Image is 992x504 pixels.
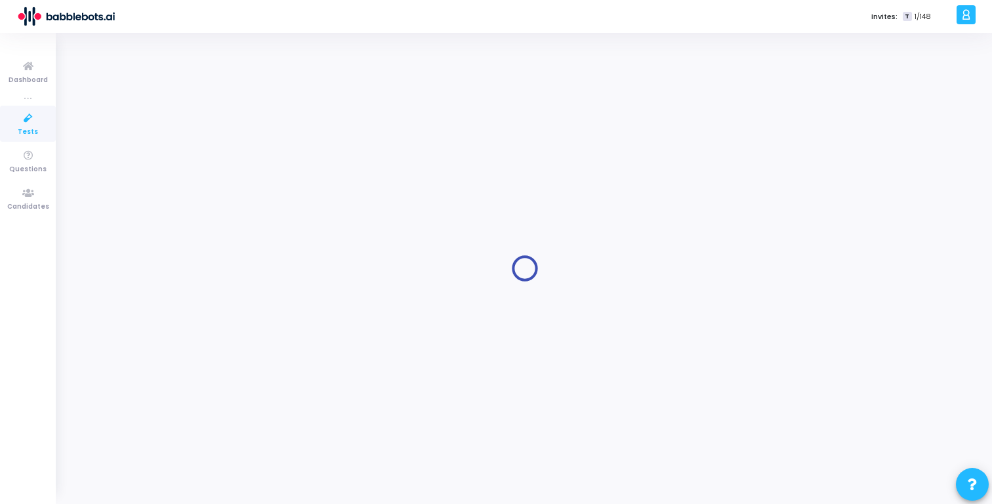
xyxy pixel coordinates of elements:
[903,12,911,22] span: T
[9,75,48,86] span: Dashboard
[18,127,38,138] span: Tests
[871,11,898,22] label: Invites:
[915,11,931,22] span: 1/148
[16,3,115,30] img: logo
[7,201,49,213] span: Candidates
[9,164,47,175] span: Questions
